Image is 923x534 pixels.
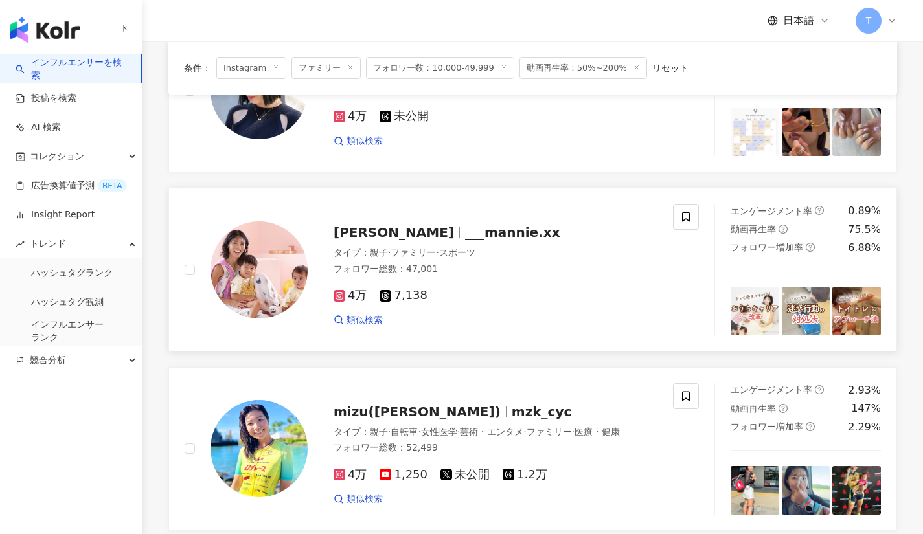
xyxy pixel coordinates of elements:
[31,318,104,344] a: インフルエンサー ランク
[848,383,881,397] div: 2.93%
[291,57,361,79] span: ファミリー
[782,287,830,335] img: post-image
[731,224,776,234] span: 動画再生率
[168,188,897,351] a: KOL Avatar[PERSON_NAME]___mannie.xxタイプ：親子·ファミリー·スポーツフォロワー総数：47,0014万7,138類似検索エンゲージメント率question-ci...
[380,468,427,482] span: 1,250
[184,63,211,73] span: 条件 ：
[334,109,367,123] span: 4万
[388,247,391,258] span: ·
[334,289,367,302] span: 4万
[783,14,814,28] span: 日本語
[832,466,881,515] img: post-image
[334,426,657,439] div: タイプ ：
[16,179,127,192] a: 広告換算値予測BETA
[782,108,830,157] img: post-image
[460,427,523,437] span: 芸術・エンタメ
[334,493,383,506] a: 類似検索
[370,427,388,437] span: 親子
[731,206,812,216] span: エンゲージメント率
[465,225,560,240] span: ___mannie.xx
[731,466,779,515] img: post-image
[731,108,779,157] img: post-image
[168,367,897,531] a: KOL Avatarmizu([PERSON_NAME])mzk_cycタイプ：親子·自転車·女性医学·芸術・エンタメ·ファミリー·医療・健康フォロワー総数：52,4994万1,250未公開1....
[731,403,776,414] span: 動画再生率
[334,468,367,482] span: 4万
[30,142,84,171] span: コレクション
[31,296,104,309] a: ハッシュタグ観測
[731,242,803,252] span: フォロワー増加率
[10,17,80,43] img: logo
[211,400,308,497] img: KOL Avatar
[832,108,881,157] img: post-image
[16,121,61,134] a: AI 検索
[815,206,824,215] span: question-circle
[31,267,113,280] a: ハッシュタグランク
[380,109,429,123] span: 未公開
[806,243,815,252] span: question-circle
[347,135,383,148] span: 類似検索
[380,289,427,302] span: 7,138
[519,57,647,79] span: 動画再生率：50%~200%
[779,225,788,234] span: question-circle
[216,57,286,79] span: Instagram
[334,263,657,276] div: フォロワー総数 ： 47,001
[388,427,391,437] span: ·
[866,14,872,28] span: T
[527,427,572,437] span: ファミリー
[503,468,547,482] span: 1.2万
[334,314,383,327] a: 類似検索
[439,247,475,258] span: スポーツ
[366,57,514,79] span: フォロワー数：10,000-49,999
[391,427,418,437] span: 自転車
[652,63,689,73] div: リセット
[832,287,881,335] img: post-image
[347,493,383,506] span: 類似検索
[436,247,439,258] span: ·
[347,314,383,327] span: 類似検索
[815,385,824,394] span: question-circle
[848,241,881,255] div: 6.88%
[30,346,66,375] span: 競合分析
[418,427,420,437] span: ·
[512,404,572,419] span: mzk_cyc
[848,223,881,237] div: 75.5%
[440,468,490,482] span: 未公開
[848,204,881,218] div: 0.89%
[334,247,657,260] div: タイプ ：
[572,427,575,437] span: ·
[391,247,436,258] span: ファミリー
[457,427,460,437] span: ·
[848,420,881,434] div: 2.29%
[16,208,95,221] a: Insight Report
[16,56,130,82] a: searchインフルエンサーを検索
[731,384,812,395] span: エンゲージメント率
[779,404,788,413] span: question-circle
[782,466,830,515] img: post-image
[421,427,457,437] span: 女性医学
[806,422,815,431] span: question-circle
[731,287,779,335] img: post-image
[731,421,803,432] span: フォロワー増加率
[370,247,388,258] span: 親子
[851,401,881,416] div: 147%
[30,229,66,258] span: トレンド
[16,239,25,249] span: rise
[16,92,76,105] a: 投稿を検索
[334,404,501,419] span: mizu([PERSON_NAME])
[575,427,620,437] span: 医療・健康
[523,427,526,437] span: ·
[334,441,657,454] div: フォロワー総数 ： 52,499
[211,221,308,318] img: KOL Avatar
[334,135,383,148] a: 類似検索
[334,225,454,240] span: [PERSON_NAME]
